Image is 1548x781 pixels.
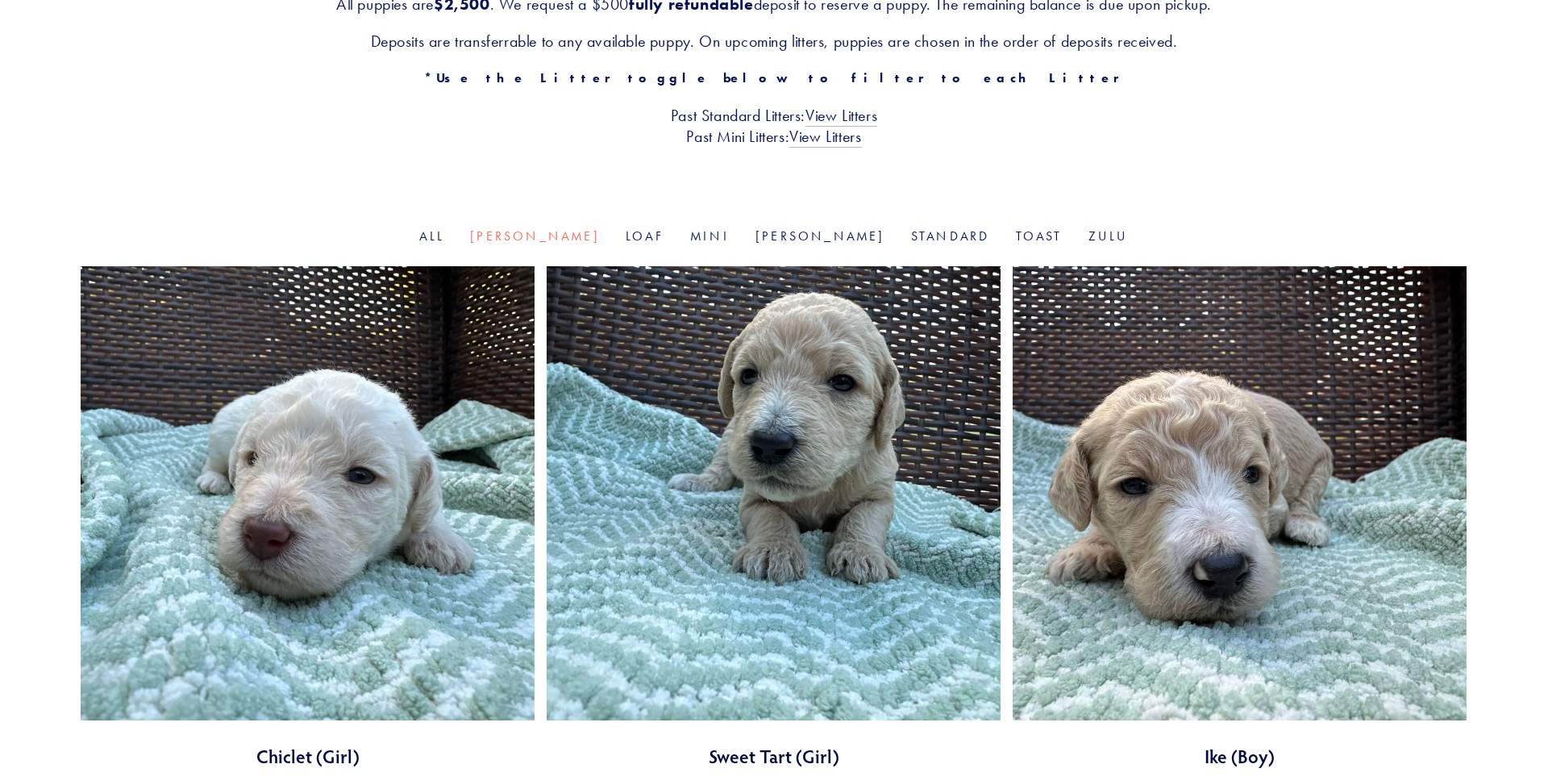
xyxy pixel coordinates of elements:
a: Loaf [626,228,664,244]
h3: Past Standard Litters: Past Mini Litters: [81,105,1467,147]
a: View Litters [789,127,861,148]
strong: *Use the Litter toggle below to filter to each Litter [424,70,1123,86]
h3: Deposits are transferrable to any available puppy. On upcoming litters, puppies are chosen in the... [81,31,1467,52]
a: [PERSON_NAME] [755,228,885,244]
a: Mini [690,228,730,244]
a: Zulu [1088,228,1129,244]
a: All [419,228,444,244]
a: View Litters [805,106,877,127]
a: Standard [911,228,990,244]
a: Toast [1016,228,1063,244]
a: [PERSON_NAME] [470,228,600,244]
